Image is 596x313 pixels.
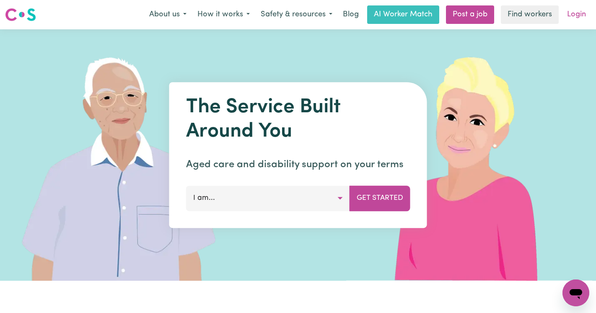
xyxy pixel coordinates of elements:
[186,186,350,211] button: I am...
[501,5,559,24] a: Find workers
[446,5,494,24] a: Post a job
[338,5,364,24] a: Blog
[5,5,36,24] a: Careseekers logo
[192,6,255,23] button: How it works
[5,7,36,22] img: Careseekers logo
[255,6,338,23] button: Safety & resources
[350,186,410,211] button: Get Started
[186,96,410,144] h1: The Service Built Around You
[562,5,591,24] a: Login
[367,5,439,24] a: AI Worker Match
[144,6,192,23] button: About us
[186,157,410,172] p: Aged care and disability support on your terms
[562,279,589,306] iframe: Button to launch messaging window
